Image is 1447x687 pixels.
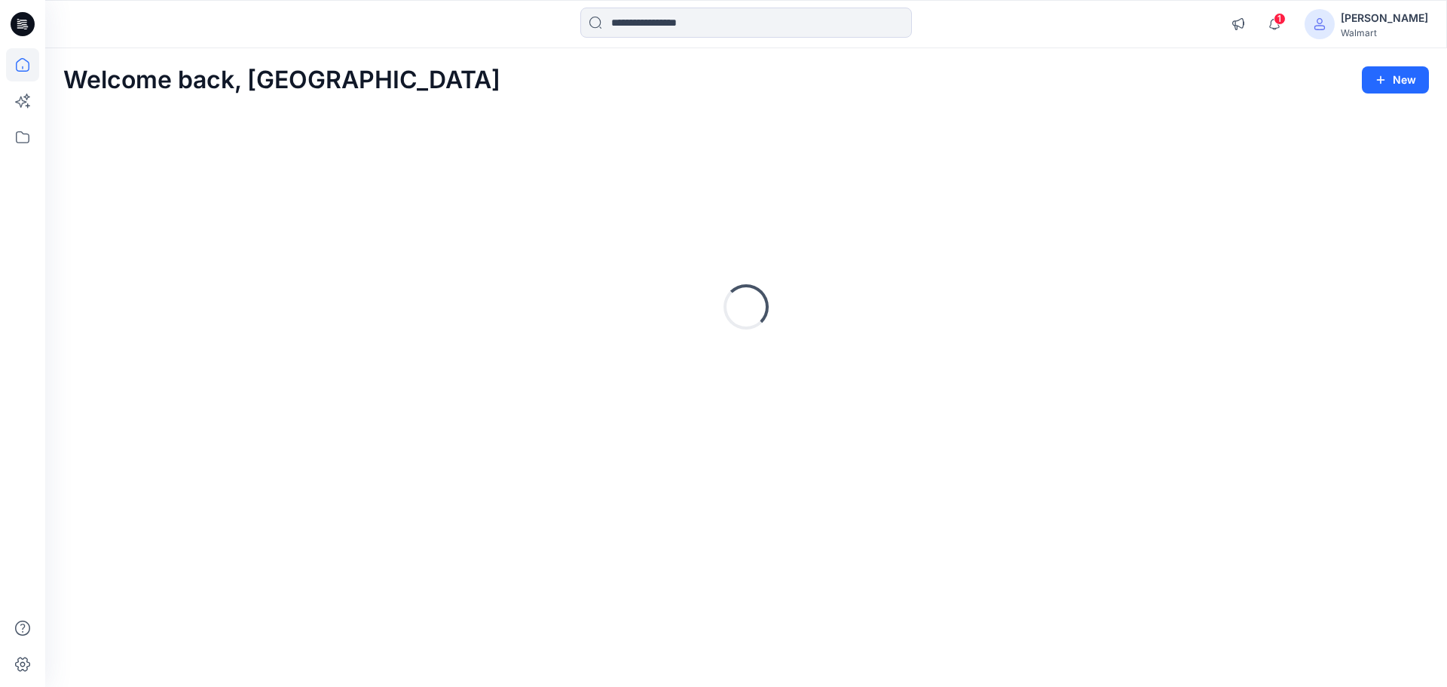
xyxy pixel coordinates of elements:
[1362,66,1429,94] button: New
[1341,9,1428,27] div: [PERSON_NAME]
[1274,13,1286,25] span: 1
[1341,27,1428,38] div: Walmart
[1314,18,1326,30] svg: avatar
[63,66,500,94] h2: Welcome back, [GEOGRAPHIC_DATA]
